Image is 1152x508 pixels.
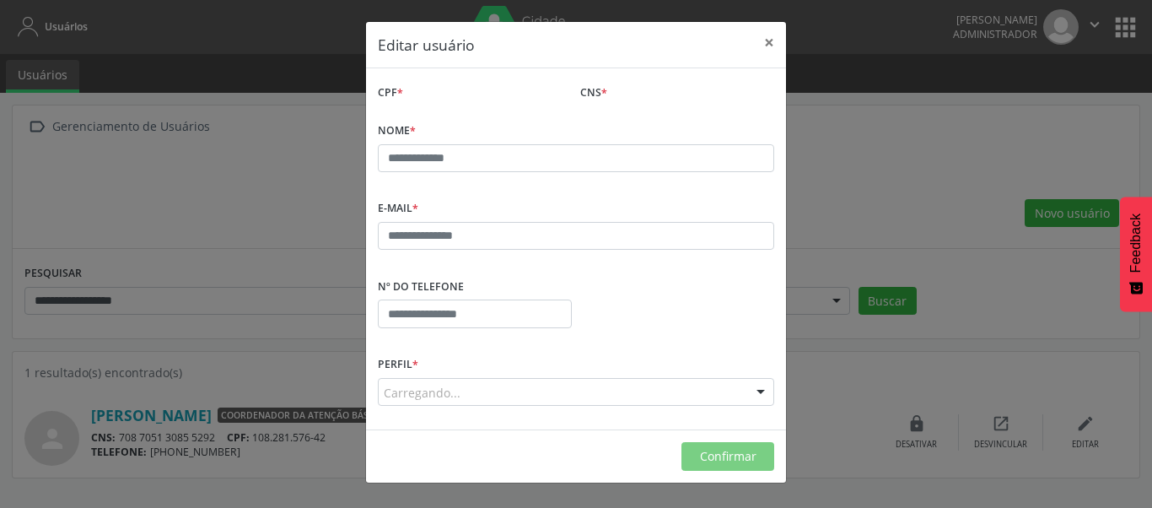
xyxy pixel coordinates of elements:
button: Confirmar [681,442,774,471]
label: CNS [580,80,607,106]
label: Nº do Telefone [378,273,464,300]
button: Feedback - Mostrar pesquisa [1120,197,1152,311]
span: Confirmar [700,448,756,464]
label: CPF [378,80,403,106]
span: Carregando... [384,384,460,402]
span: Feedback [1128,213,1144,273]
button: Close [752,22,786,63]
label: Nome [378,118,416,144]
label: E-mail [378,196,418,222]
label: Perfil [378,352,418,378]
h5: Editar usuário [378,34,475,56]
